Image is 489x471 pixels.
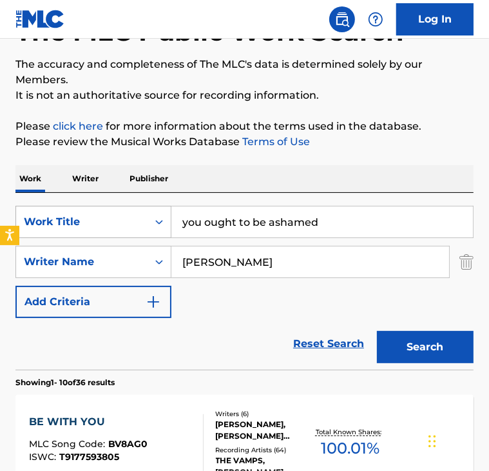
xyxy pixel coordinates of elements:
[15,57,474,88] p: The accuracy and completeness of The MLC's data is determined solely by our Members.
[15,119,474,134] p: Please for more information about the terms used in the database.
[68,165,102,192] p: Writer
[428,422,436,461] div: Drag
[216,445,312,455] div: Recording Artists ( 64 )
[59,451,119,463] span: T9177593805
[363,6,388,32] div: Help
[15,377,115,388] p: Showing 1 - 10 of 36 results
[216,409,312,419] div: Writers ( 6 )
[329,6,355,32] a: Public Search
[146,294,161,310] img: 9d2ae6d4665cec9f34b9.svg
[15,10,65,28] img: MLC Logo
[126,165,172,192] p: Publisher
[321,437,379,460] span: 100.01 %
[29,451,59,463] span: ISWC :
[15,286,171,318] button: Add Criteria
[24,214,140,230] div: Work Title
[240,135,310,148] a: Terms of Use
[377,331,474,363] button: Search
[459,246,474,278] img: Delete Criterion
[15,206,474,370] form: Search Form
[334,12,350,27] img: search
[53,120,103,132] a: click here
[29,414,148,430] div: BE WITH YOU
[396,3,474,35] a: Log In
[216,419,312,442] div: [PERSON_NAME], [PERSON_NAME] [PERSON_NAME], [PERSON_NAME] [PERSON_NAME], [PERSON_NAME] [PERSON_NA...
[425,409,489,471] iframe: Chat Widget
[24,254,140,270] div: Writer Name
[108,438,148,450] span: BV8AG0
[29,438,108,450] span: MLC Song Code :
[368,12,383,27] img: help
[15,134,474,150] p: Please review the Musical Works Database
[15,165,45,192] p: Work
[316,427,385,437] p: Total Known Shares:
[15,88,474,103] p: It is not an authoritative source for recording information.
[287,330,370,358] a: Reset Search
